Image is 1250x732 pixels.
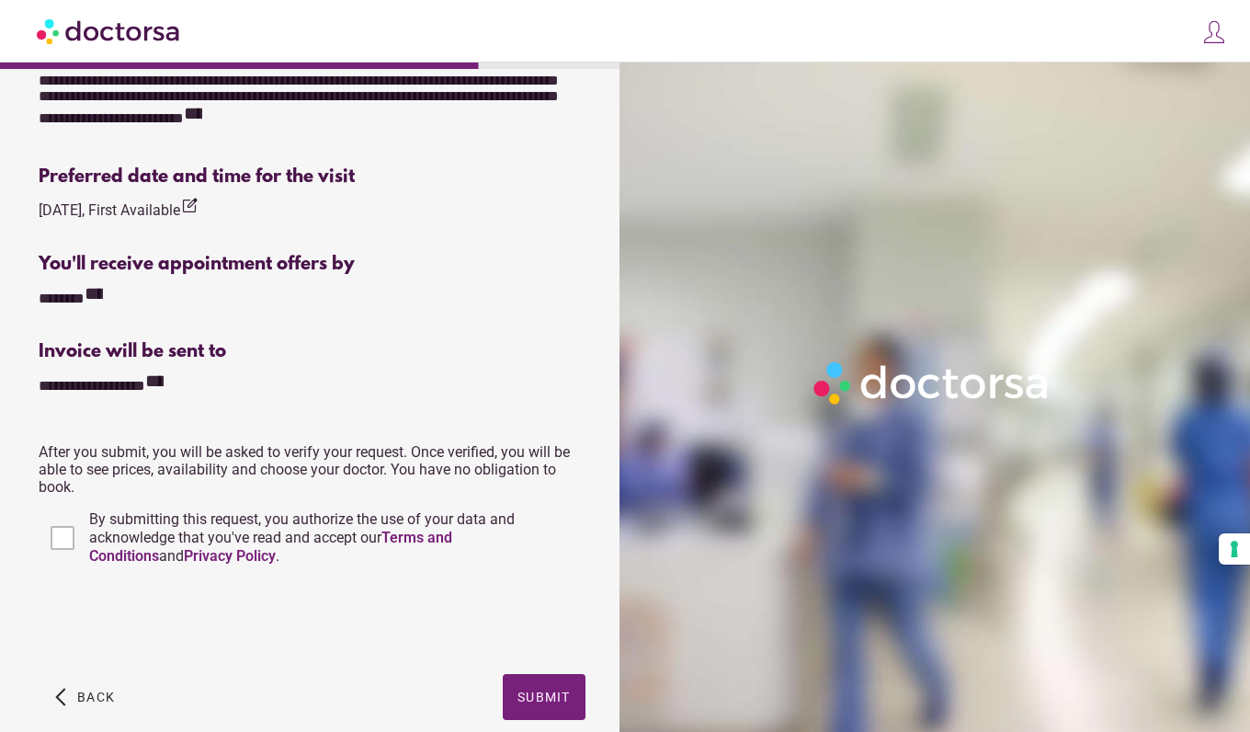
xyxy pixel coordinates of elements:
span: Submit [517,690,571,704]
div: Invoice will be sent to [39,341,585,362]
img: Logo-Doctorsa-trans-White-partial-flat.png [807,355,1057,411]
a: Privacy Policy [184,547,276,565]
button: Submit [503,674,585,720]
span: Back [77,690,115,704]
iframe: reCAPTCHA [39,584,318,656]
button: Your consent preferences for tracking technologies [1219,533,1250,565]
img: Doctorsa.com [37,10,182,51]
a: Terms and Conditions [89,529,452,565]
button: arrow_back_ios Back [48,674,122,720]
div: Preferred date and time for the visit [39,166,585,188]
div: You'll receive appointment offers by [39,254,585,275]
span: By submitting this request, you authorize the use of your data and acknowledge that you've read a... [89,510,515,565]
i: edit_square [180,197,199,215]
img: icons8-customer-100.png [1201,19,1227,45]
p: After you submit, you will be asked to verify your request. Once verified, you will be able to se... [39,443,585,496]
div: [DATE], First Available [39,197,199,222]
